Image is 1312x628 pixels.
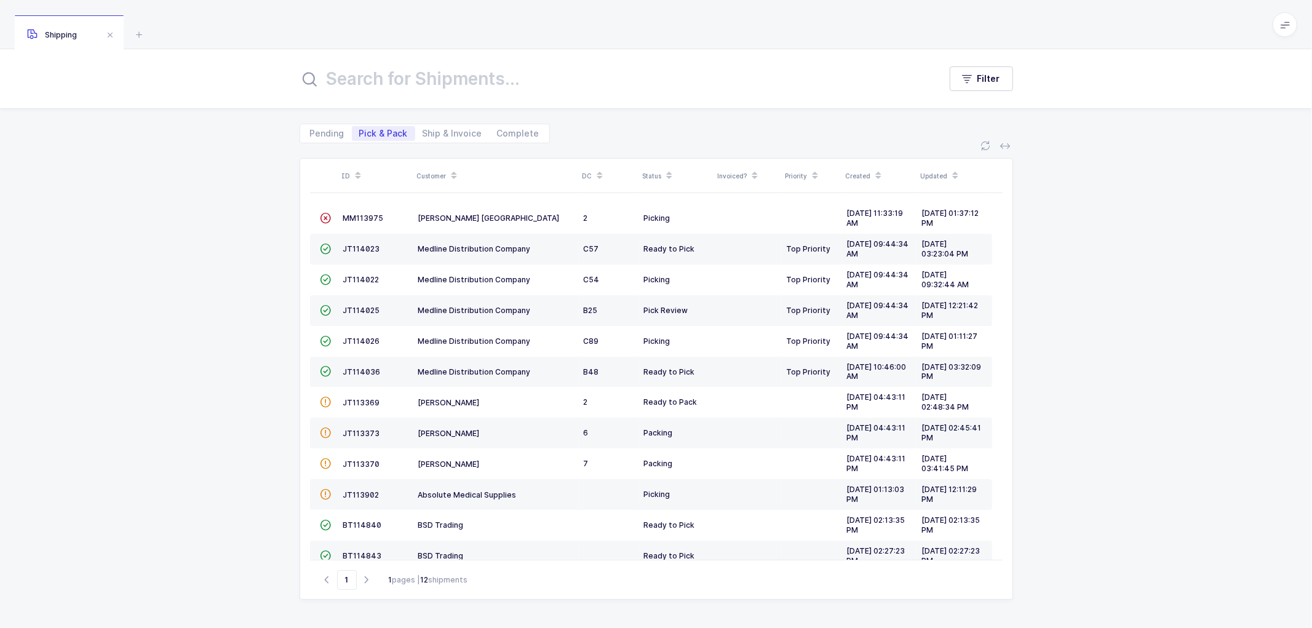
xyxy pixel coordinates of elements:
[644,459,673,468] span: Packing
[320,306,332,315] span: 
[787,244,831,253] span: Top Priority
[320,367,332,376] span: 
[950,66,1013,91] button: Filter
[644,520,695,530] span: Ready to Pick
[343,429,380,438] span: JT113373
[922,454,969,473] span: [DATE] 03:41:45 PM
[977,73,1000,85] span: Filter
[922,362,982,381] span: [DATE] 03:32:09 PM
[343,398,380,407] span: JT113369
[846,165,913,186] div: Created
[418,244,531,253] span: Medline Distribution Company
[343,520,382,530] span: BT114840
[343,213,384,223] span: MM113975
[337,570,357,590] span: Go to
[300,64,925,93] input: Search for Shipments...
[847,301,909,320] span: [DATE] 09:44:34 AM
[847,485,905,504] span: [DATE] 01:13:03 PM
[417,165,575,186] div: Customer
[320,244,332,253] span: 
[644,244,695,253] span: Ready to Pick
[584,336,599,346] span: C89
[922,209,979,228] span: [DATE] 01:37:12 PM
[389,575,392,584] b: 1
[584,367,599,376] span: B48
[320,428,332,437] span: 
[320,551,332,560] span: 
[27,30,77,39] span: Shipping
[497,129,539,138] span: Complete
[787,275,831,284] span: Top Priority
[343,551,382,560] span: BT114843
[922,423,982,442] span: [DATE] 02:45:41 PM
[643,165,710,186] div: Status
[343,244,380,253] span: JT114023
[418,429,480,438] span: [PERSON_NAME]
[718,165,778,186] div: Invoiced?
[921,165,988,186] div: Updated
[584,213,588,223] span: 2
[644,428,673,437] span: Packing
[922,301,979,320] span: [DATE] 12:21:42 PM
[418,213,560,223] span: [PERSON_NAME] [GEOGRAPHIC_DATA]
[418,275,531,284] span: Medline Distribution Company
[922,270,969,289] span: [DATE] 09:32:44 AM
[847,362,907,381] span: [DATE] 10:46:00 AM
[343,490,380,499] span: JT113902
[644,367,695,376] span: Ready to Pick
[644,490,670,499] span: Picking
[418,459,480,469] span: [PERSON_NAME]
[320,213,332,223] span: 
[847,454,906,473] span: [DATE] 04:43:11 PM
[359,129,408,138] span: Pick & Pack
[847,546,905,565] span: [DATE] 02:27:23 PM
[418,398,480,407] span: [PERSON_NAME]
[847,209,904,228] span: [DATE] 11:33:19 AM
[320,490,332,499] span: 
[421,575,429,584] b: 12
[847,332,909,351] span: [DATE] 09:44:34 AM
[343,275,380,284] span: JT114022
[847,270,909,289] span: [DATE] 09:44:34 AM
[922,392,969,411] span: [DATE] 02:48:34 PM
[785,165,838,186] div: Priority
[418,367,531,376] span: Medline Distribution Company
[320,336,332,346] span: 
[584,244,599,253] span: C57
[389,574,468,586] div: pages | shipments
[320,397,332,407] span: 
[644,213,670,223] span: Picking
[320,459,332,468] span: 
[343,336,380,346] span: JT114026
[320,520,332,530] span: 
[418,336,531,346] span: Medline Distribution Company
[922,239,969,258] span: [DATE] 03:23:04 PM
[847,515,905,535] span: [DATE] 02:13:35 PM
[584,428,589,437] span: 6
[644,306,688,315] span: Pick Review
[343,306,380,315] span: JT114025
[320,275,332,284] span: 
[644,275,670,284] span: Picking
[342,165,410,186] div: ID
[418,551,464,560] span: BSD Trading
[418,306,531,315] span: Medline Distribution Company
[847,239,909,258] span: [DATE] 09:44:34 AM
[584,306,598,315] span: B25
[787,336,831,346] span: Top Priority
[787,306,831,315] span: Top Priority
[644,551,695,560] span: Ready to Pick
[584,397,588,407] span: 2
[847,392,906,411] span: [DATE] 04:43:11 PM
[922,546,980,565] span: [DATE] 02:27:23 PM
[582,165,635,186] div: DC
[644,336,670,346] span: Picking
[418,520,464,530] span: BSD Trading
[922,332,978,351] span: [DATE] 01:11:27 PM
[922,515,980,535] span: [DATE] 02:13:35 PM
[418,490,517,499] span: Absolute Medical Supplies
[343,367,381,376] span: JT114036
[310,129,344,138] span: Pending
[423,129,482,138] span: Ship & Invoice
[584,275,600,284] span: C54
